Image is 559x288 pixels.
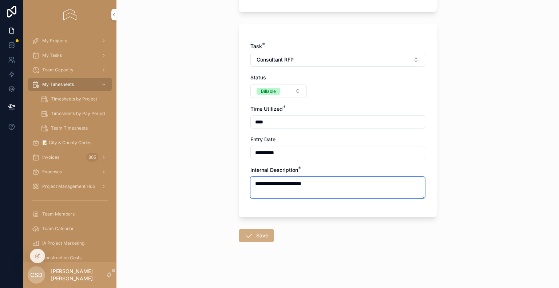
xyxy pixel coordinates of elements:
span: Entry Date [250,136,275,142]
a: Team Timesheets [36,122,112,135]
a: Construction Costs [28,251,112,264]
span: Time Utilized [250,106,283,112]
span: Task [250,43,262,49]
span: Status [250,74,266,80]
a: My Timesheets [28,78,112,91]
button: Select Button [250,84,307,98]
button: Save [239,229,274,242]
a: Team Members [28,208,112,221]
span: Team Members [42,211,75,217]
span: Project Management Hub [42,184,95,189]
a: Timesheets by Pay Period [36,107,112,120]
span: Team Calendar [42,226,74,232]
span: Team Timesheets [51,125,88,131]
span: Expenses [42,169,62,175]
a: Invoices865 [28,151,112,164]
span: Team Capacity [42,67,74,73]
a: Team Capacity [28,63,112,76]
span: Internal Description [250,167,298,173]
span: My Timesheets [42,82,74,87]
span: My Tasks [42,52,62,58]
span: Timesheets by Pay Period [51,111,105,117]
div: Billable [261,88,276,95]
a: My Projects [28,34,112,47]
div: scrollable content [23,29,116,262]
span: My Projects [42,38,67,44]
span: Invoices [42,154,59,160]
span: Consultant RFP [257,56,294,63]
a: Timesheets by Project [36,92,112,106]
div: 865 [86,153,98,162]
span: Construction Costs [42,255,82,261]
span: CSD [30,271,43,279]
span: Timesheets by Project [51,96,97,102]
a: 📝 City & County Codes [28,136,112,149]
span: IA Project Marketing [42,240,84,246]
p: [PERSON_NAME] [PERSON_NAME] [51,268,106,282]
a: My Tasks [28,49,112,62]
a: Project Management Hub [28,180,112,193]
img: App logo [63,9,76,20]
a: Expenses [28,165,112,178]
button: Select Button [250,53,425,67]
a: IA Project Marketing [28,237,112,250]
span: 📝 City & County Codes [42,140,91,146]
a: Team Calendar [28,222,112,235]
